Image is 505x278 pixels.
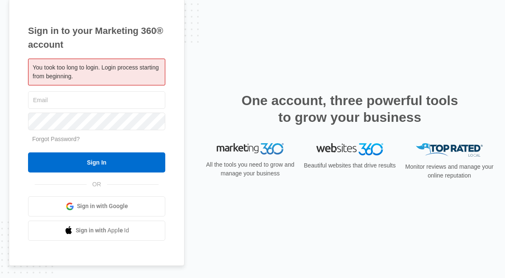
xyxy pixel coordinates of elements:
[76,226,129,235] span: Sign in with Apple Id
[33,64,159,80] span: You took too long to login. Login process starting from beginning.
[303,161,397,170] p: Beautiful websites that drive results
[239,92,461,126] h2: One account, three powerful tools to grow your business
[77,202,128,211] span: Sign in with Google
[28,152,165,172] input: Sign In
[217,143,284,155] img: Marketing 360
[402,162,496,180] p: Monitor reviews and manage your online reputation
[203,160,297,178] p: All the tools you need to grow and manage your business
[316,143,383,155] img: Websites 360
[28,24,165,51] h1: Sign in to your Marketing 360® account
[28,196,165,216] a: Sign in with Google
[28,221,165,241] a: Sign in with Apple Id
[416,143,483,157] img: Top Rated Local
[87,180,107,189] span: OR
[28,91,165,109] input: Email
[32,136,80,142] a: Forgot Password?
